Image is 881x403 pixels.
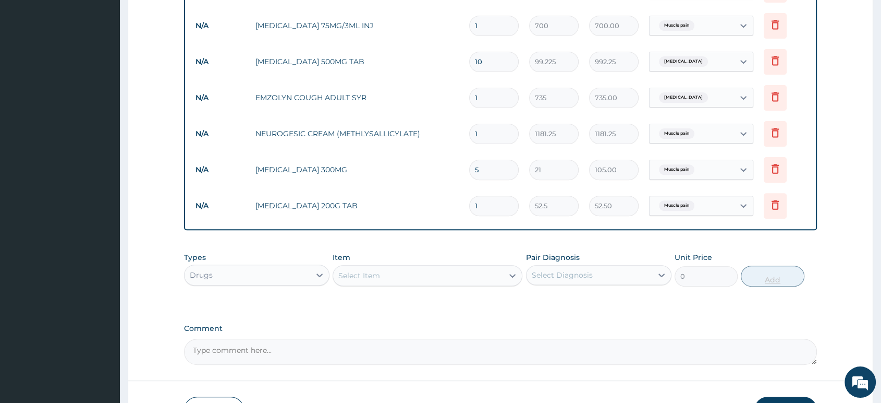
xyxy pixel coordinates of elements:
td: [MEDICAL_DATA] 75MG/3ML INJ [250,15,464,36]
td: NEUROGESIC CREAM (METHLYSALLICYLATE) [250,123,464,144]
td: N/A [190,52,250,72]
div: Drugs [190,270,213,280]
label: Item [333,252,350,263]
span: Muscle pain [659,20,694,31]
div: Chat with us now [54,58,175,72]
button: Add [741,266,804,287]
label: Unit Price [675,252,712,263]
label: Types [184,253,206,262]
td: EMZOLYN COUGH ADULT SYR [250,87,464,108]
span: [MEDICAL_DATA] [659,56,708,67]
span: Muscle pain [659,128,694,139]
span: Muscle pain [659,164,694,175]
span: [MEDICAL_DATA] [659,92,708,103]
div: Select Diagnosis [532,270,593,280]
div: Select Item [338,270,380,281]
td: N/A [190,124,250,144]
td: [MEDICAL_DATA] 300MG [250,159,464,180]
label: Comment [184,324,817,333]
div: Minimize live chat window [171,5,196,30]
td: N/A [190,16,250,35]
td: N/A [190,196,250,216]
img: d_794563401_company_1708531726252_794563401 [19,52,42,78]
td: [MEDICAL_DATA] 500MG TAB [250,51,464,72]
span: We're online! [60,132,144,237]
td: N/A [190,160,250,180]
textarea: Type your message and hit 'Enter' [5,285,199,322]
span: Muscle pain [659,200,694,211]
label: Pair Diagnosis [526,252,580,263]
td: N/A [190,88,250,108]
td: [MEDICAL_DATA] 200G TAB [250,195,464,216]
